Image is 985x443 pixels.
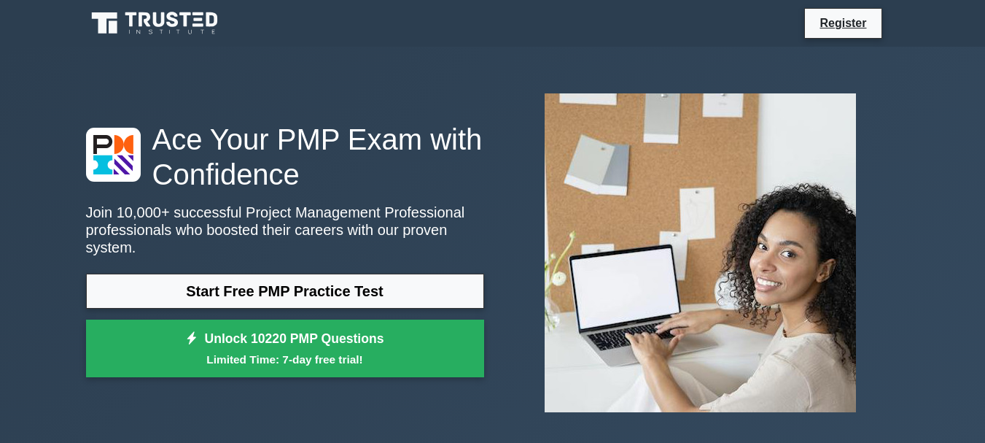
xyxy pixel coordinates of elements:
a: Register [811,14,875,32]
p: Join 10,000+ successful Project Management Professional professionals who boosted their careers w... [86,204,484,256]
small: Limited Time: 7-day free trial! [104,351,466,368]
h1: Ace Your PMP Exam with Confidence [86,122,484,192]
a: Unlock 10220 PMP QuestionsLimited Time: 7-day free trial! [86,320,484,378]
a: Start Free PMP Practice Test [86,274,484,309]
